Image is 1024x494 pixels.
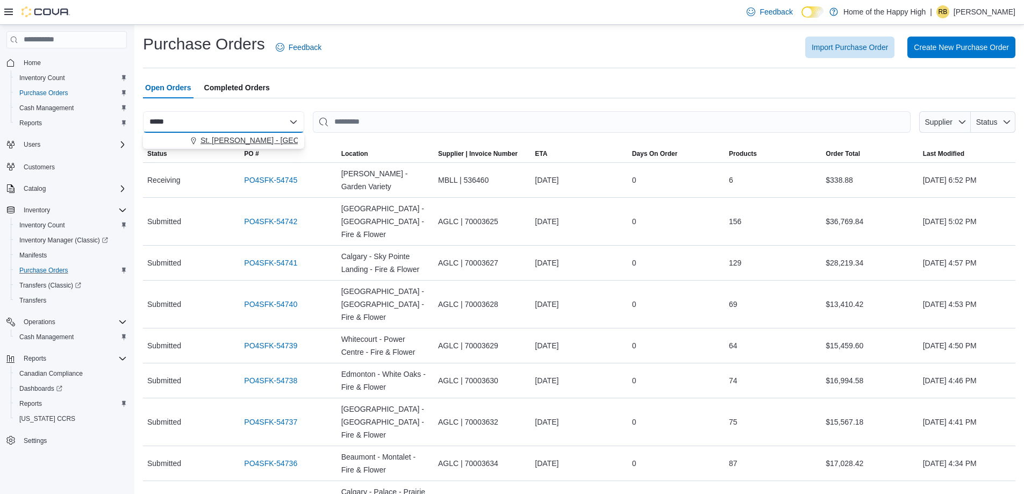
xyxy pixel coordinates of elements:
a: Inventory Count [15,219,69,232]
span: 0 [632,416,636,428]
a: PO4SFK-54745 [244,174,297,187]
a: Purchase Orders [15,264,73,277]
div: [DATE] [531,252,627,274]
span: PO # [244,149,259,158]
button: Operations [19,316,60,328]
span: Settings [24,436,47,445]
p: [PERSON_NAME] [954,5,1015,18]
button: Customers [2,159,131,174]
a: Dashboards [15,382,67,395]
span: 74 [729,374,737,387]
span: [GEOGRAPHIC_DATA] - [GEOGRAPHIC_DATA] - Fire & Flower [341,285,429,324]
span: Days On Order [632,149,678,158]
span: Submitted [147,374,181,387]
a: Inventory Count [15,71,69,84]
span: Cash Management [15,102,127,114]
a: PO4SFK-54736 [244,457,297,470]
div: $338.88 [821,169,918,191]
span: Washington CCRS [15,412,127,425]
span: Reports [19,352,127,365]
button: Status [143,145,240,162]
span: Inventory [19,204,127,217]
span: Manifests [15,249,127,262]
div: $28,219.34 [821,252,918,274]
div: [DATE] [531,293,627,315]
a: Home [19,56,45,69]
span: 0 [632,215,636,228]
div: [DATE] 4:41 PM [919,411,1015,433]
span: 64 [729,339,737,352]
span: Inventory Count [15,219,127,232]
a: Inventory Manager (Classic) [11,233,131,248]
span: Open Orders [145,77,191,98]
span: Transfers [15,294,127,307]
div: Choose from the following options [143,133,304,148]
button: Cash Management [11,101,131,116]
div: AGLC | 70003630 [434,370,531,391]
span: Inventory Manager (Classic) [15,234,127,247]
span: ETA [535,149,547,158]
span: Reports [19,399,42,408]
a: PO4SFK-54741 [244,256,297,269]
span: Submitted [147,215,181,228]
span: 0 [632,457,636,470]
div: [DATE] 4:46 PM [919,370,1015,391]
span: Products [729,149,757,158]
button: [US_STATE] CCRS [11,411,131,426]
button: Close list of options [289,118,298,126]
a: Cash Management [15,102,78,114]
button: St. [PERSON_NAME] - [GEOGRAPHIC_DATA] - Fire & Flower [143,133,304,148]
span: 0 [632,298,636,311]
span: Transfers (Classic) [19,281,81,290]
span: Beaumont - Montalet - Fire & Flower [341,450,429,476]
span: [US_STATE] CCRS [19,414,75,423]
span: Last Modified [923,149,964,158]
button: Users [19,138,45,151]
button: Last Modified [919,145,1015,162]
a: Reports [15,397,46,410]
span: 6 [729,174,733,187]
a: PO4SFK-54742 [244,215,297,228]
button: Reports [19,352,51,365]
div: $16,994.58 [821,370,918,391]
span: Operations [24,318,55,326]
span: Customers [24,163,55,171]
button: Order Total [821,145,918,162]
a: Transfers (Classic) [15,279,85,292]
div: Rhonda Belanger [936,5,949,18]
div: AGLC | 70003628 [434,293,531,315]
span: Submitted [147,457,181,470]
button: Canadian Compliance [11,366,131,381]
button: Transfers [11,293,131,308]
span: [GEOGRAPHIC_DATA] - [GEOGRAPHIC_DATA] - Fire & Flower [341,403,429,441]
a: Feedback [742,1,797,23]
span: Calgary - Sky Pointe Landing - Fire & Flower [341,250,429,276]
div: Location [341,149,368,158]
span: Inventory Count [19,221,65,230]
div: $15,459.60 [821,335,918,356]
span: Catalog [24,184,46,193]
span: Submitted [147,339,181,352]
button: Operations [2,314,131,330]
span: Purchase Orders [15,87,127,99]
button: Supplier [919,111,971,133]
span: Settings [19,434,127,447]
button: Location [337,145,434,162]
a: Cash Management [15,331,78,343]
a: Customers [19,161,59,174]
span: Status [976,118,998,126]
span: Submitted [147,256,181,269]
span: Transfers [19,296,46,305]
button: Purchase Orders [11,263,131,278]
a: PO4SFK-54737 [244,416,297,428]
span: Submitted [147,416,181,428]
span: Users [19,138,127,151]
a: Canadian Compliance [15,367,87,380]
a: PO4SFK-54740 [244,298,297,311]
button: Manifests [11,248,131,263]
span: Inventory Count [19,74,65,82]
div: [DATE] [531,370,627,391]
span: Edmonton - White Oaks - Fire & Flower [341,368,429,393]
span: 129 [729,256,741,269]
